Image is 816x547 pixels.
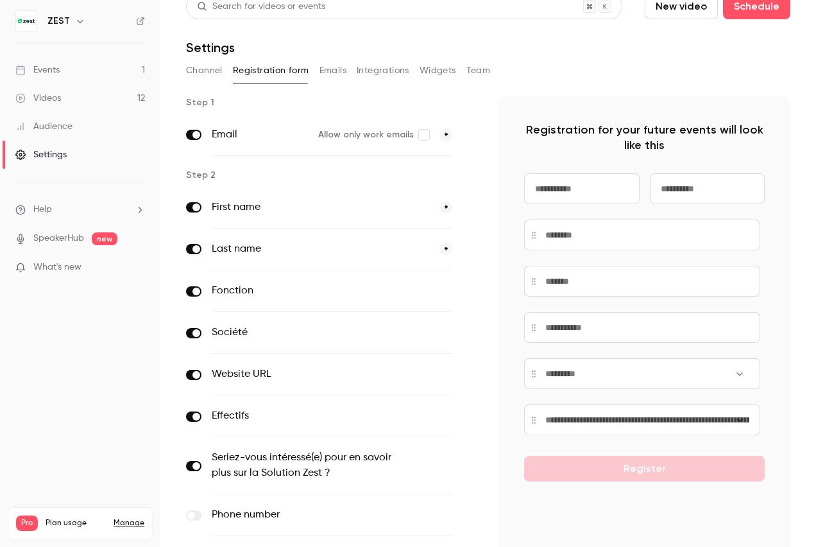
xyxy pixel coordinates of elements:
[318,128,429,141] label: Allow only work emails
[212,200,429,215] label: First name
[15,203,145,216] li: help-dropdown-opener
[15,64,60,76] div: Events
[186,40,235,55] h1: Settings
[357,60,409,81] button: Integrations
[33,203,52,216] span: Help
[15,148,67,161] div: Settings
[212,127,308,143] label: Email
[186,96,478,109] p: Step 1
[130,262,145,273] iframe: Noticeable Trigger
[114,518,144,528] a: Manage
[319,60,346,81] button: Emails
[233,60,309,81] button: Registration form
[15,120,72,133] div: Audience
[524,122,765,153] p: Registration for your future events will look like this
[186,169,478,182] p: Step 2
[212,241,429,257] label: Last name
[212,408,399,424] label: Effectifs
[92,232,117,245] span: new
[47,15,70,28] h6: ZEST
[186,60,223,81] button: Channel
[212,283,399,299] label: Fonction
[212,325,399,340] label: Société
[46,518,106,528] span: Plan usage
[212,367,399,382] label: Website URL
[33,261,81,274] span: What's new
[420,60,456,81] button: Widgets
[16,11,37,31] img: ZEST
[212,450,399,481] label: Seriez-vous intéressé(e) pour en savoir plus sur la Solution Zest ?
[212,507,399,523] label: Phone number
[16,516,38,531] span: Pro
[466,60,491,81] button: Team
[15,92,61,105] div: Videos
[33,232,84,245] a: SpeakerHub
